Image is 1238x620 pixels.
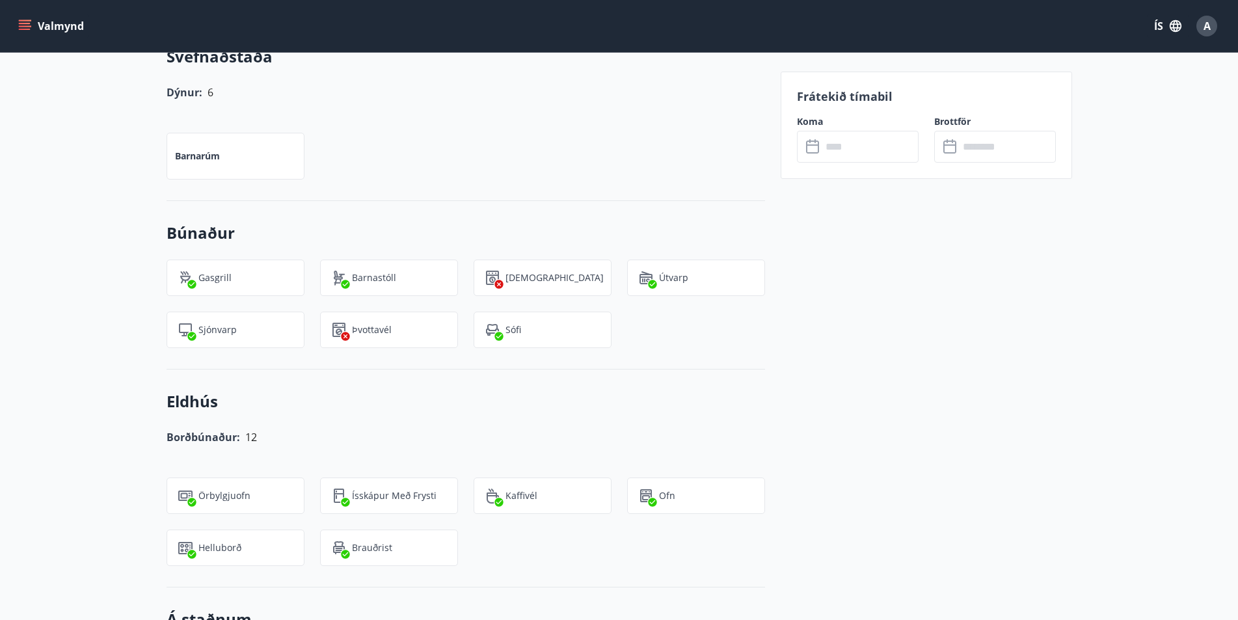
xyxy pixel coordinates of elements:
[352,271,396,284] p: Barnastóll
[178,322,193,338] img: mAminyBEY3mRTAfayxHTq5gfGd6GwGu9CEpuJRvg.svg
[352,489,437,502] p: Ísskápur með frysti
[178,270,193,286] img: ZXjrS3QKesehq6nQAPjaRuRTI364z8ohTALB4wBr.svg
[331,322,347,338] img: Dl16BY4EX9PAW649lg1C3oBuIaAsR6QVDQBO2cTm.svg
[178,540,193,556] img: 9R1hYb2mT2cBJz2TGv4EKaumi4SmHMVDNXcQ7C8P.svg
[352,541,392,554] p: Brauðrist
[659,271,688,284] p: Útvarp
[797,88,1056,105] p: Frátekið tímabil
[208,83,213,101] h6: 6
[505,489,537,502] p: Kaffivél
[638,488,654,504] img: zPVQBp9blEdIFer1EsEXGkdLSf6HnpjwYpytJsbc.svg
[1204,19,1211,33] span: A
[485,270,500,286] img: hddCLTAnxqFUMr1fxmbGG8zWilo2syolR0f9UjPn.svg
[198,541,241,554] p: Helluborð
[331,540,347,556] img: eXskhI6PfzAYYayp6aE5zL2Gyf34kDYkAHzo7Blm.svg
[175,150,220,163] p: Barnarúm
[505,271,604,284] p: [DEMOGRAPHIC_DATA]
[245,428,257,446] h6: 12
[485,322,500,338] img: pUbwa0Tr9PZZ78BdsD4inrLmwWm7eGTtsX9mJKRZ.svg
[505,323,521,336] p: Sófi
[198,323,237,336] p: Sjónvarp
[797,115,919,128] label: Koma
[167,390,765,412] h3: Eldhús
[198,489,250,502] p: Örbylgjuofn
[1147,14,1189,38] button: ÍS
[167,46,765,68] h3: Svefnaðstaða
[638,270,654,286] img: HjsXMP79zaSHlY54vW4Et0sdqheuFiP1RYfGwuXf.svg
[485,488,500,504] img: YAuCf2RVBoxcWDOxEIXE9JF7kzGP1ekdDd7KNrAY.svg
[167,85,202,100] span: Dýnur:
[198,271,232,284] p: Gasgrill
[352,323,392,336] p: Þvottavél
[331,488,347,504] img: CeBo16TNt2DMwKWDoQVkwc0rPfUARCXLnVWH1QgS.svg
[659,489,675,502] p: Ofn
[16,14,89,38] button: menu
[1191,10,1222,42] button: A
[331,270,347,286] img: ro1VYixuww4Qdd7lsw8J65QhOwJZ1j2DOUyXo3Mt.svg
[934,115,1056,128] label: Brottför
[167,430,240,444] span: Borðbúnaður:
[178,488,193,504] img: WhzojLTXTmGNzu0iQ37bh4OB8HAJRP8FBs0dzKJK.svg
[167,222,765,244] h3: Búnaður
